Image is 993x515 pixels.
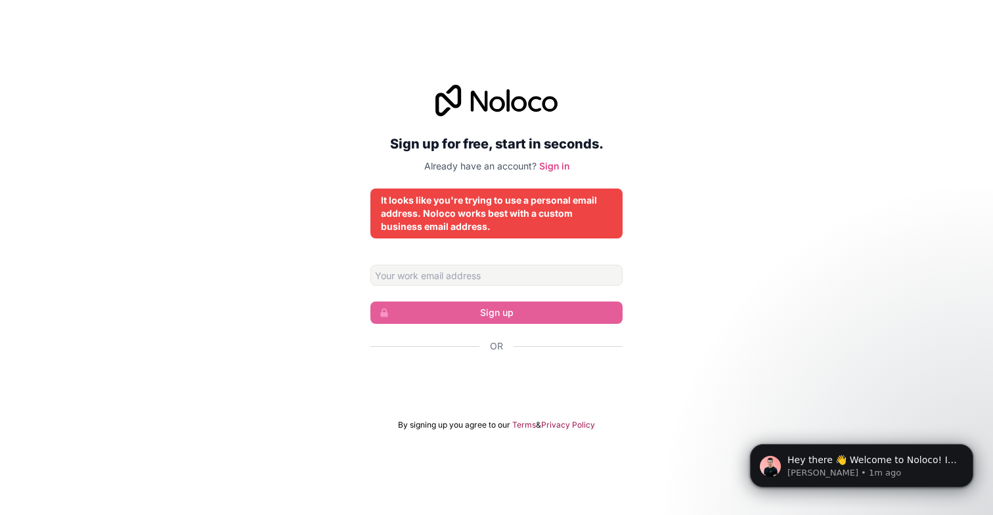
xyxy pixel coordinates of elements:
[539,160,569,171] a: Sign in
[730,416,993,508] iframe: Intercom notifications message
[370,367,623,396] div: Acceder con Google. Se abre en una pestaña nueva
[370,302,623,324] button: Sign up
[490,340,503,353] span: Or
[541,420,595,430] a: Privacy Policy
[536,420,541,430] span: &
[370,265,623,286] input: Email address
[370,132,623,156] h2: Sign up for free, start in seconds.
[381,194,612,233] div: It looks like you're trying to use a personal email address. Noloco works best with a custom busi...
[512,420,536,430] a: Terms
[424,160,537,171] span: Already have an account?
[398,420,510,430] span: By signing up you agree to our
[364,367,629,396] iframe: Botón de Acceder con Google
